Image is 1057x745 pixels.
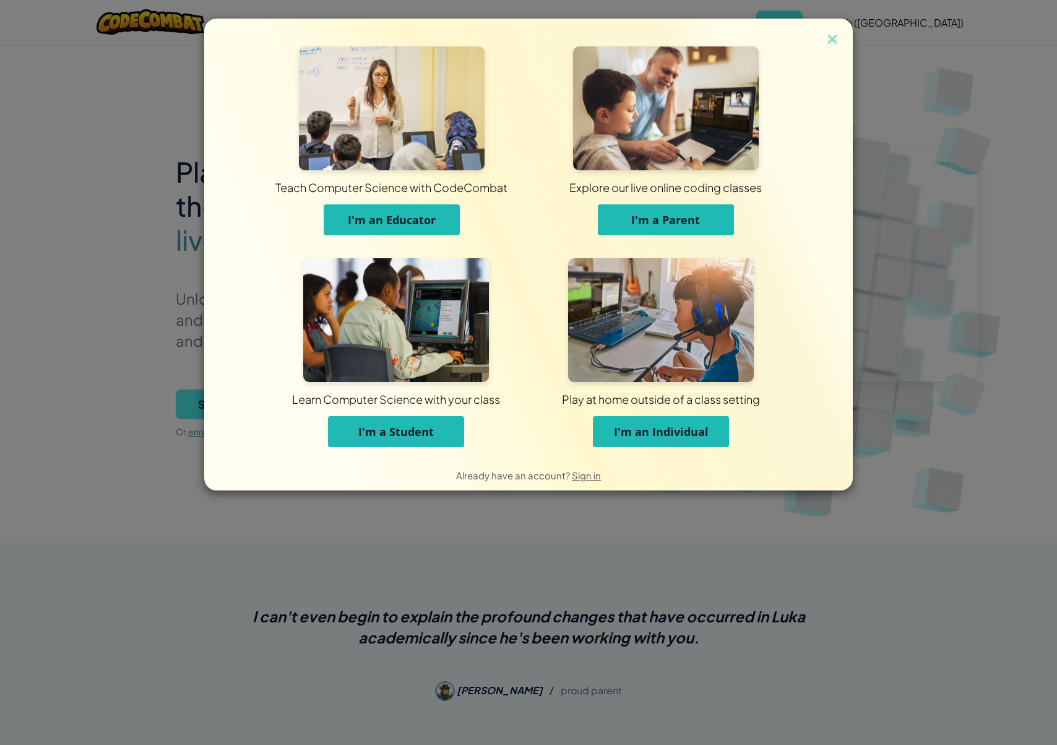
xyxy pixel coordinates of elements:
[572,469,601,481] a: Sign in
[598,204,734,235] button: I'm a Parent
[328,416,464,447] button: I'm a Student
[568,258,754,382] img: For Individuals
[348,212,436,227] span: I'm an Educator
[593,416,729,447] button: I'm an Individual
[356,391,965,407] div: Play at home outside of a class setting
[299,46,485,170] img: For Educators
[358,424,434,439] span: I'm a Student
[347,180,984,195] div: Explore our live online coding classes
[324,204,460,235] button: I'm an Educator
[573,46,759,170] img: For Parents
[456,469,572,481] span: Already have an account?
[824,31,840,50] img: close icon
[614,424,709,439] span: I'm an Individual
[631,212,700,227] span: I'm a Parent
[303,258,489,382] img: For Students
